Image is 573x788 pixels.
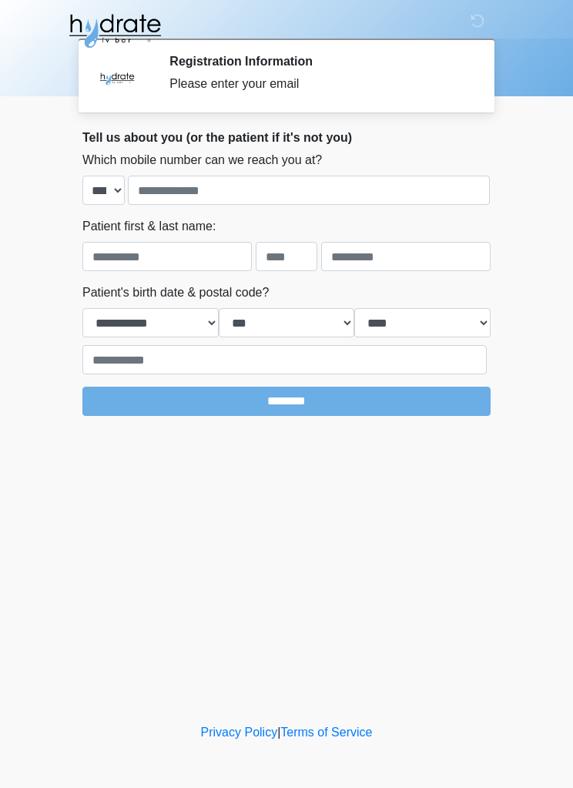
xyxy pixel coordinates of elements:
label: Which mobile number can we reach you at? [82,151,322,169]
label: Patient first & last name: [82,217,216,236]
a: Privacy Policy [201,726,278,739]
div: Please enter your email [169,75,467,93]
a: | [277,726,280,739]
label: Patient's birth date & postal code? [82,283,269,302]
h2: Tell us about you (or the patient if it's not you) [82,130,491,145]
a: Terms of Service [280,726,372,739]
img: Hydrate IV Bar - Glendale Logo [67,12,163,50]
img: Agent Avatar [94,54,140,100]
